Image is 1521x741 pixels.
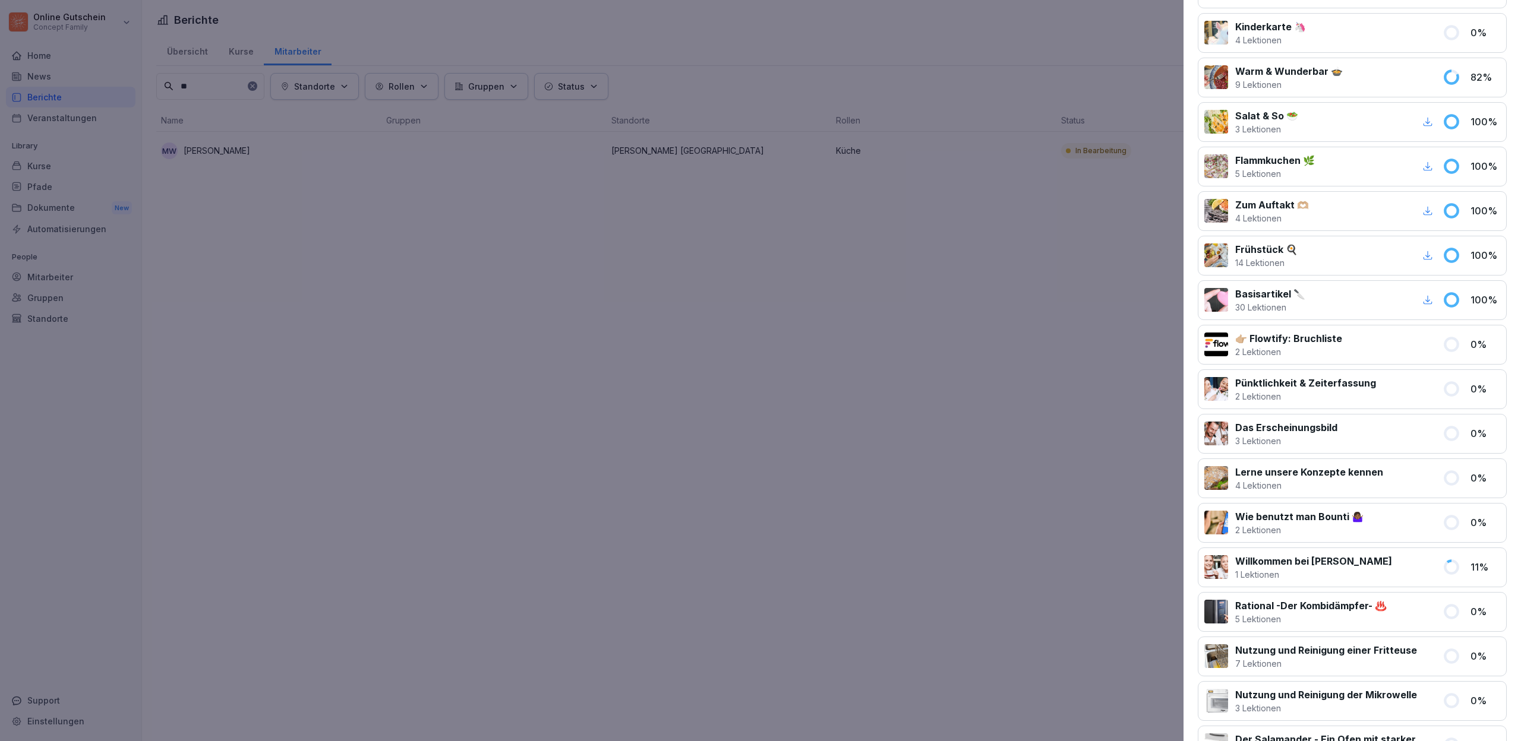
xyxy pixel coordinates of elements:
p: 0 % [1470,382,1500,396]
p: Salat & So 🥗 [1235,109,1298,123]
p: Frühstück 🍳 [1235,242,1298,256]
p: 3 Lektionen [1235,702,1417,714]
p: 9 Lektionen [1235,78,1343,91]
p: 7 Lektionen [1235,657,1417,670]
p: Warm & Wunderbar 🍲 [1235,64,1343,78]
p: 0 % [1470,426,1500,441]
p: 100 % [1470,204,1500,218]
p: 14 Lektionen [1235,256,1298,269]
p: 0 % [1470,649,1500,663]
p: 3 Lektionen [1235,123,1298,135]
p: Lerne unsere Konzepte kennen [1235,465,1383,479]
p: 100 % [1470,293,1500,307]
p: 4 Lektionen [1235,479,1383,492]
p: 5 Lektionen [1235,167,1315,180]
p: 1 Lektionen [1235,568,1392,581]
p: 0 % [1470,337,1500,351]
p: 2 Lektionen [1235,524,1364,536]
p: 0 % [1470,471,1500,485]
p: Nutzung und Reinigung einer Fritteuse [1235,643,1417,657]
p: 2 Lektionen [1235,346,1342,358]
p: 82 % [1470,70,1500,84]
p: 👉🏼 Flowtify: Bruchliste [1235,331,1342,346]
p: 0 % [1470,693,1500,708]
p: Rational -Der Kombidämpfer- ♨️ [1235,598,1387,613]
p: 100 % [1470,115,1500,129]
p: Nutzung und Reinigung der Mikrowelle [1235,688,1417,702]
p: Kinderkarte 🦄 [1235,20,1306,34]
p: 5 Lektionen [1235,613,1387,625]
p: 3 Lektionen [1235,435,1337,447]
p: 11 % [1470,560,1500,574]
p: Basisartikel 🔪 [1235,287,1305,301]
p: Wie benutzt man Bounti 🤷🏾‍♀️ [1235,509,1364,524]
p: Willkommen bei [PERSON_NAME] [1235,554,1392,568]
p: Pünktlichkeit & Zeiterfassung [1235,376,1376,390]
p: 4 Lektionen [1235,34,1306,46]
p: 0 % [1470,26,1500,40]
p: 0 % [1470,604,1500,619]
p: 2 Lektionen [1235,390,1376,403]
p: 4 Lektionen [1235,212,1309,224]
p: Zum Auftakt 🫶🏼 [1235,198,1309,212]
p: Das Erscheinungsbild [1235,420,1337,435]
p: 0 % [1470,515,1500,530]
p: 30 Lektionen [1235,301,1305,313]
p: 100 % [1470,248,1500,262]
p: Flammkuchen 🌿 [1235,153,1315,167]
p: 100 % [1470,159,1500,173]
